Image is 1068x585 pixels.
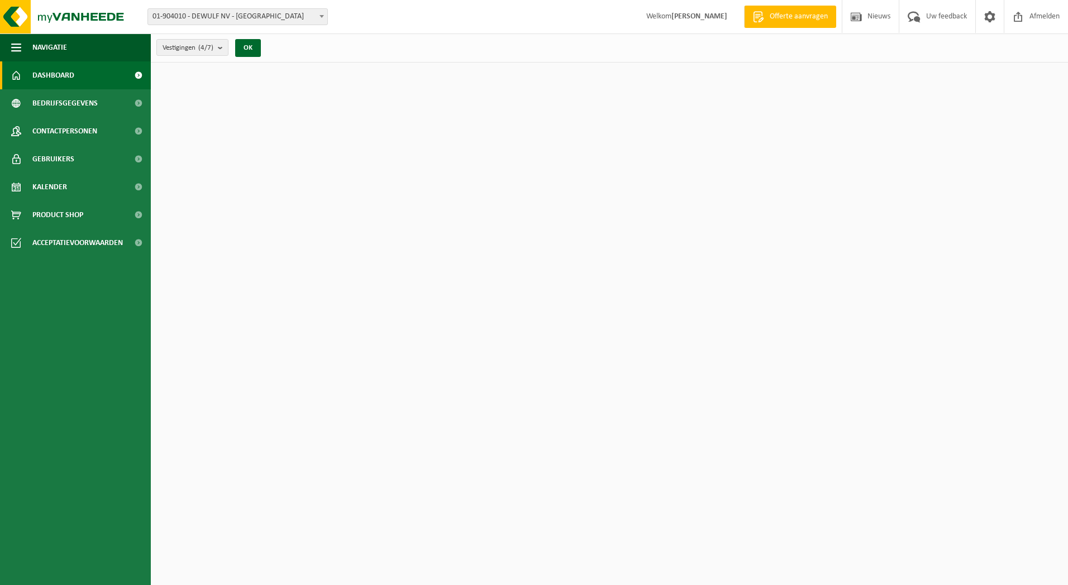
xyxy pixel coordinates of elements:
[32,33,67,61] span: Navigatie
[163,40,213,56] span: Vestigingen
[32,61,74,89] span: Dashboard
[32,201,83,229] span: Product Shop
[32,145,74,173] span: Gebruikers
[32,89,98,117] span: Bedrijfsgegevens
[148,9,327,25] span: 01-904010 - DEWULF NV - ROESELARE
[32,229,123,257] span: Acceptatievoorwaarden
[235,39,261,57] button: OK
[198,44,213,51] count: (4/7)
[744,6,836,28] a: Offerte aanvragen
[671,12,727,21] strong: [PERSON_NAME]
[767,11,831,22] span: Offerte aanvragen
[147,8,328,25] span: 01-904010 - DEWULF NV - ROESELARE
[32,173,67,201] span: Kalender
[32,117,97,145] span: Contactpersonen
[156,39,228,56] button: Vestigingen(4/7)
